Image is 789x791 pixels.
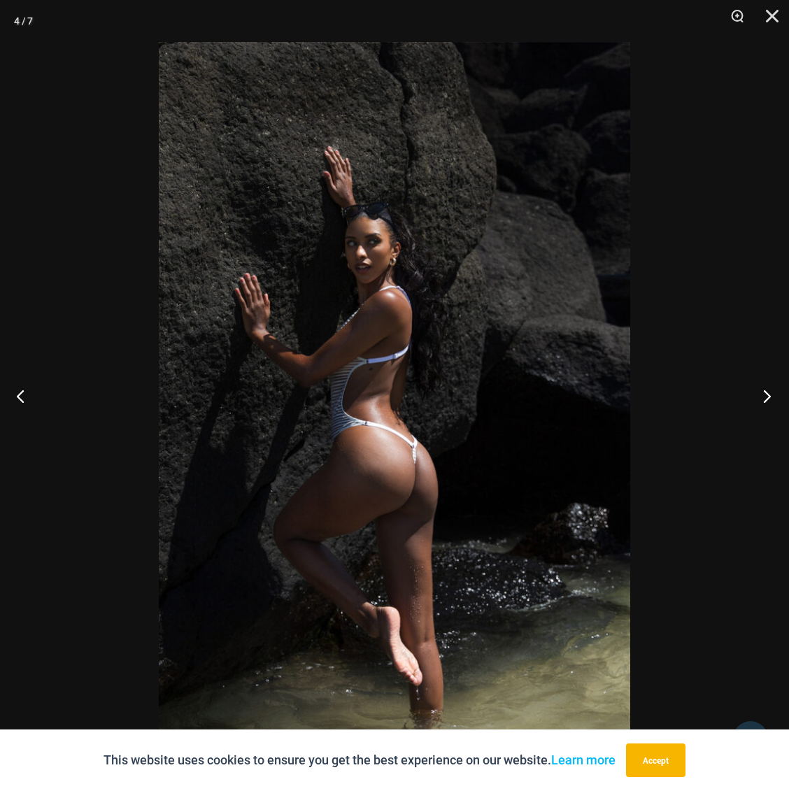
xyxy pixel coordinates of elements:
[14,10,33,31] div: 4 / 7
[737,361,789,431] button: Next
[159,42,630,749] img: Tide Lines White 845 One Piece Monokini 09
[104,750,616,771] p: This website uses cookies to ensure you get the best experience on our website.
[626,743,685,777] button: Accept
[551,753,616,767] a: Learn more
